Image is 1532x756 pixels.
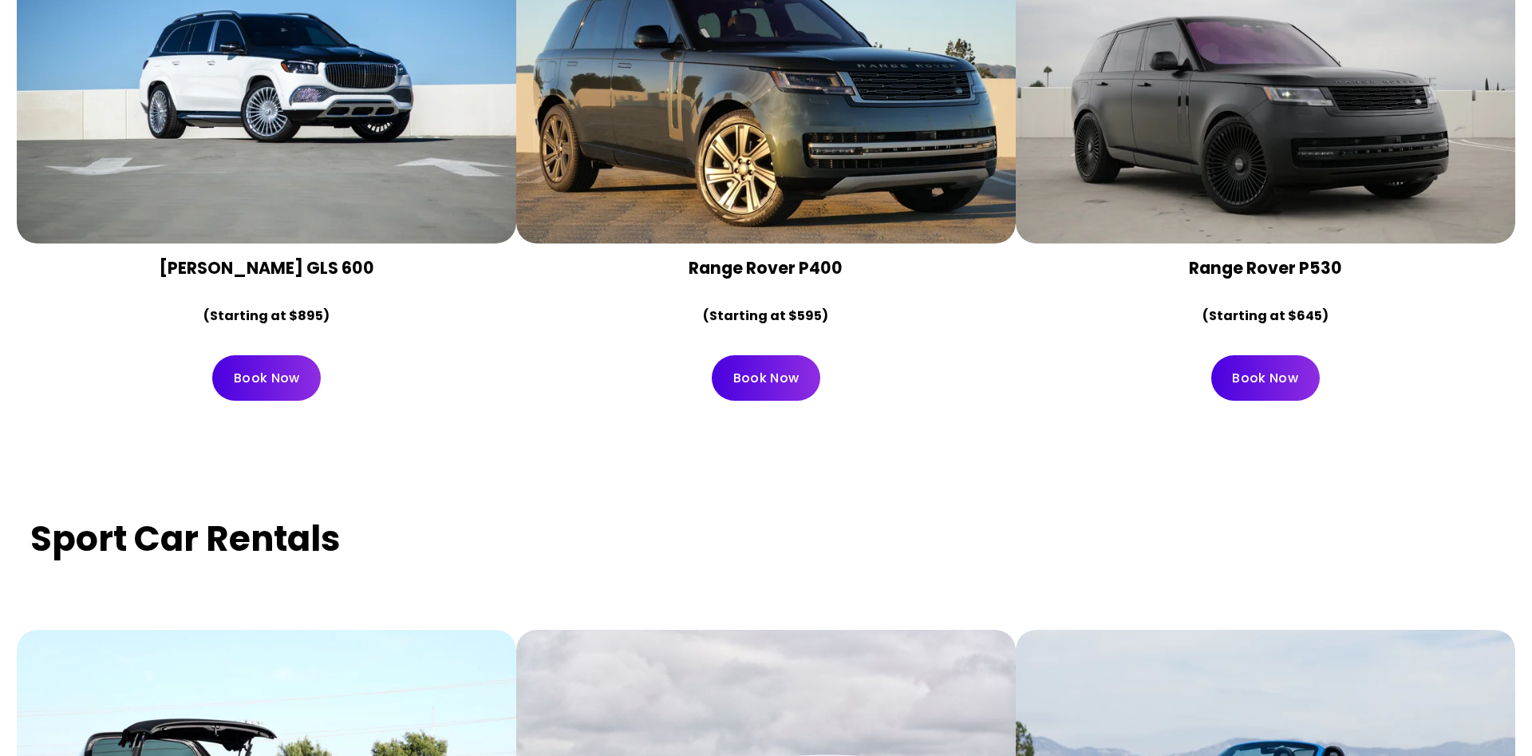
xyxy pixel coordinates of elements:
a: Book Now [712,356,820,402]
strong: (Starting at $895) [203,307,330,326]
strong: Sport Car Rentals [30,515,341,564]
a: Book Now [1211,356,1320,402]
strong: [PERSON_NAME] GLS 600 [160,257,374,280]
strong: (Starting at $645) [1202,307,1329,326]
strong: (Starting at $595) [703,307,828,326]
strong: Range Rover P530 [1189,257,1342,280]
strong: Range Rover P400 [689,257,843,280]
a: Book Now [212,356,321,402]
